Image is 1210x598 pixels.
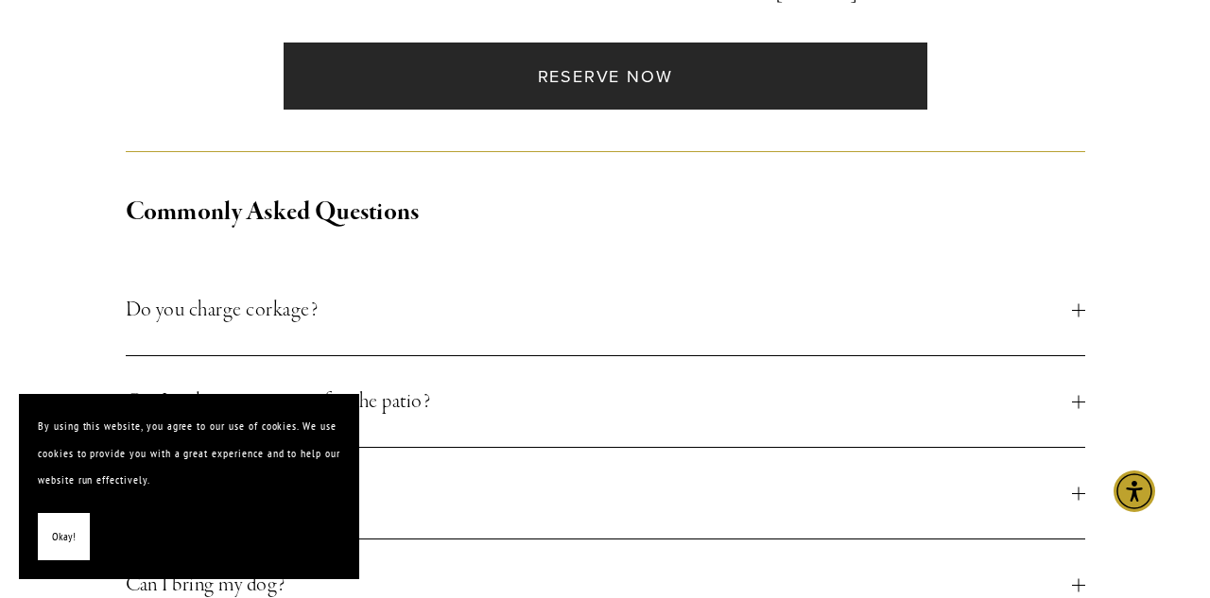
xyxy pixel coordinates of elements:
button: Do you charge corkage? [126,265,1085,355]
span: Okay! [52,523,76,551]
a: Reserve Now [284,43,927,110]
div: Accessibility Menu [1114,470,1155,512]
span: Can I make a reservation for the patio? [126,384,1072,419]
h2: Commonly Asked Questions [126,193,1085,232]
span: Where do I find parking? [126,476,1072,510]
span: Do you charge corkage? [126,293,1072,327]
button: Okay! [38,513,90,561]
section: Cookie banner [19,394,359,579]
p: By using this website, you agree to our use of cookies. We use cookies to provide you with a grea... [38,413,340,494]
button: Can I make a reservation for the patio? [126,356,1085,447]
button: Where do I find parking? [126,448,1085,538]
